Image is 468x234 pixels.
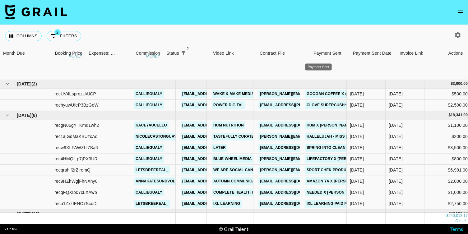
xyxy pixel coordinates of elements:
[89,47,115,59] div: Expenses: Remove Commission?
[212,101,245,109] a: Power Digital
[212,155,253,163] a: Blue Wheel Media
[448,213,468,218] div: 240,012.17
[54,133,98,140] div: rec1ajGdMaKBUzcAd
[17,112,31,118] span: [DATE]
[134,177,179,185] a: annakatesundvold
[31,211,39,217] span: ( 13 )
[305,90,377,98] a: Googan Coffee x @calliegualy
[55,47,82,59] div: Booking Price
[305,64,332,71] div: Payment Sent
[350,156,364,162] div: 2/28/2025
[451,112,468,118] div: 18,341.00
[179,49,188,57] div: 2 active filters
[181,133,250,140] a: [EMAIL_ADDRESS][DOMAIN_NAME]
[181,155,250,163] a: [EMAIL_ADDRESS][DOMAIN_NAME]
[134,90,164,98] a: calliegualy
[134,200,170,208] a: letsbreereal_
[3,209,12,218] button: hide children
[181,200,250,208] a: [EMAIL_ADDRESS][DOMAIN_NAME]
[134,122,169,129] a: kaceyaucello
[258,166,392,174] a: [PERSON_NAME][EMAIL_ADDRESS][PERSON_NAME][DOMAIN_NAME]
[3,80,12,88] button: hide children
[188,49,197,57] button: Sort
[389,178,403,184] div: Mar '25
[258,200,328,208] a: [EMAIL_ADDRESS][DOMAIN_NAME]
[389,133,403,140] div: Mar '25
[181,122,250,129] a: [EMAIL_ADDRESS][DOMAIN_NAME]
[389,167,403,173] div: Mar '25
[134,166,170,174] a: letsbreereal_
[400,47,423,59] div: Invoice Link
[447,213,449,218] div: $
[212,122,245,129] a: HUM Nutrition
[54,189,97,195] div: recqFQXIp07cLXAwb
[258,122,328,129] a: [EMAIL_ADDRESS][DOMAIN_NAME]
[3,47,25,59] div: Month Due
[212,200,242,208] a: IXL Learning
[305,166,399,174] a: Sport Chek Production Shoot + Campaign
[3,111,12,120] button: hide children
[455,219,466,223] span: CA$ 44,250.00
[54,200,97,207] div: recu1ZxzIENC7ScdD
[5,4,67,19] img: Grail Talent
[389,145,403,151] div: Mar '25
[396,47,443,59] div: Invoice Link
[305,122,368,129] a: HUM x [PERSON_NAME] March
[181,144,250,152] a: [EMAIL_ADDRESS][DOMAIN_NAME]
[31,81,37,87] span: ( 2 )
[305,144,378,152] a: Spring into Clean 2025 Campaign
[448,211,451,216] div: $
[389,200,403,207] div: Mar '25
[451,211,468,216] div: 33,521.38
[350,91,364,97] div: 1/16/2025
[179,49,188,57] button: Show filters
[350,145,364,151] div: 3/5/2025
[450,226,463,232] a: Terms
[185,46,191,52] span: 2
[350,189,364,195] div: 2/24/2025
[181,166,250,174] a: [EMAIL_ADDRESS][DOMAIN_NAME]
[443,47,468,59] div: Actions
[163,47,210,59] div: Status
[210,47,257,59] div: Video Link
[212,144,227,152] a: Later
[136,47,160,59] div: Commission
[350,102,364,108] div: 1/2/2025
[305,101,397,109] a: Clove SuperCush™ Shoe x @calliegualy
[213,47,234,59] div: Video Link
[258,177,328,185] a: [EMAIL_ADDRESS][DOMAIN_NAME]
[258,189,328,196] a: [EMAIL_ADDRESS][DOMAIN_NAME]
[134,133,192,140] a: nicolecastonguayhogan
[389,102,403,108] div: Feb '25
[448,47,463,59] div: Actions
[303,47,350,59] div: Payment Sent
[181,177,250,185] a: [EMAIL_ADDRESS][DOMAIN_NAME]
[448,112,451,118] div: $
[305,189,361,196] a: Needed x [PERSON_NAME]
[305,177,400,185] a: Amazon YA x [PERSON_NAME] [PERSON_NAME]
[212,166,271,174] a: We Are Social Canada Inc.
[212,189,277,196] a: Complete Health for Women
[54,29,61,35] span: 2
[258,90,360,98] a: [PERSON_NAME][EMAIL_ADDRESS][DOMAIN_NAME]
[389,91,403,97] div: Feb '25
[54,102,99,108] div: rechyuwUfeP3BzGoW
[212,133,267,140] a: Tastefully Curated LLC
[258,155,360,163] a: [PERSON_NAME][EMAIL_ADDRESS][DOMAIN_NAME]
[5,31,42,41] button: Select columns
[181,101,250,109] a: [EMAIL_ADDRESS][DOMAIN_NAME]
[17,211,31,217] span: [DATE]
[257,47,303,59] div: Contract File
[54,145,99,151] div: recw9XLFAWZLI7SaR
[353,47,392,59] div: Payment Sent Date
[305,133,427,140] a: Hallelujah - Miss [PERSON_NAME] - Instagram Campaign
[17,81,31,87] span: [DATE]
[260,47,285,59] div: Contract File
[86,47,117,59] div: Expenses: Remove Commission?
[454,6,467,19] button: open drawer
[54,156,98,162] div: rec4HMQiLp7jPX3UR
[134,101,164,109] a: calliegualy
[54,91,96,97] div: recUV4LsprozUAICP
[146,54,160,58] div: money
[258,144,328,152] a: [EMAIL_ADDRESS][DOMAIN_NAME]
